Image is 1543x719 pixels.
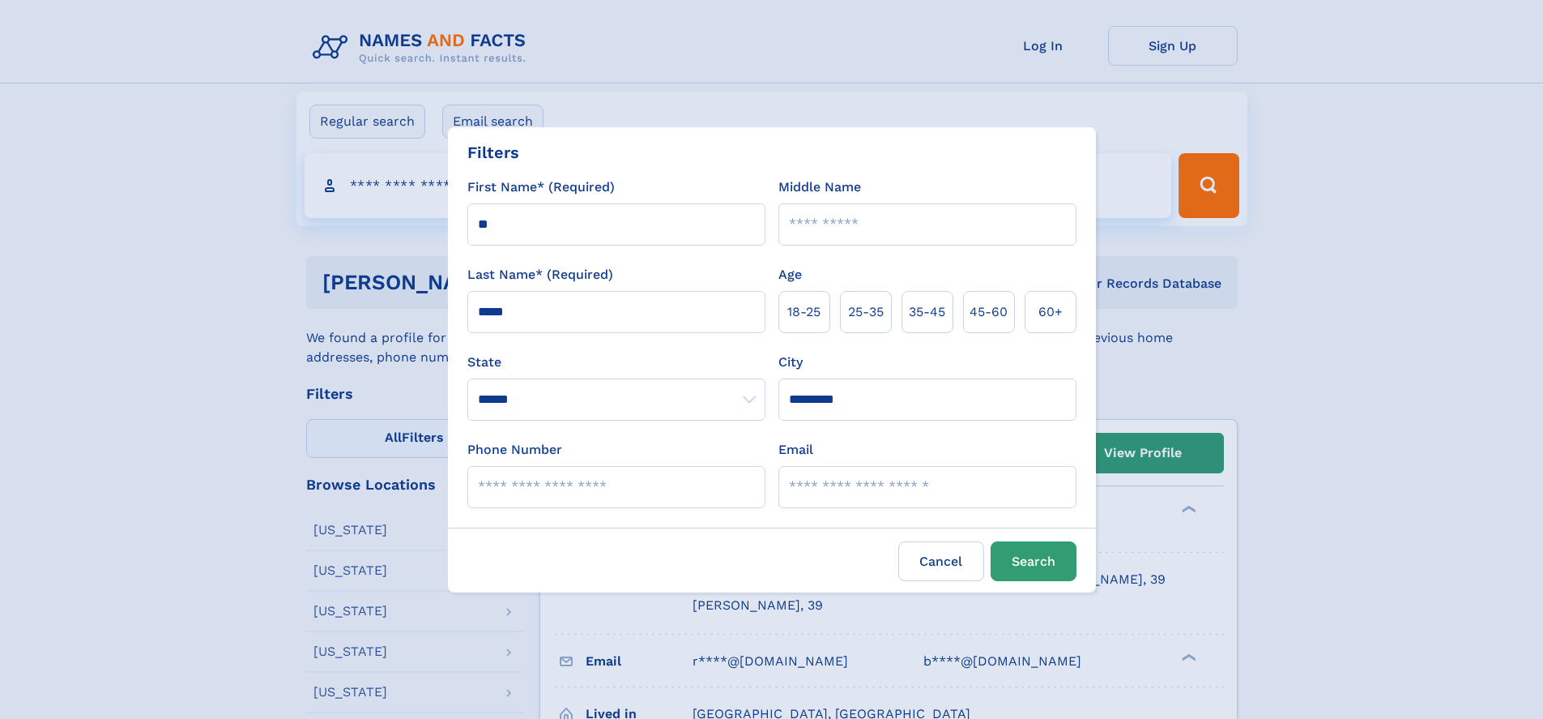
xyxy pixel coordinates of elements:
[467,440,562,460] label: Phone Number
[778,353,803,372] label: City
[848,302,884,322] span: 25‑35
[778,440,813,460] label: Email
[1038,302,1063,322] span: 60+
[778,178,861,197] label: Middle Name
[467,353,765,372] label: State
[909,302,945,322] span: 35‑45
[778,265,802,285] label: Age
[787,302,821,322] span: 18‑25
[467,140,519,165] div: Filters
[898,541,984,581] label: Cancel
[991,541,1076,581] button: Search
[467,265,613,285] label: Last Name* (Required)
[467,178,615,197] label: First Name* (Required)
[970,302,1008,322] span: 45‑60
